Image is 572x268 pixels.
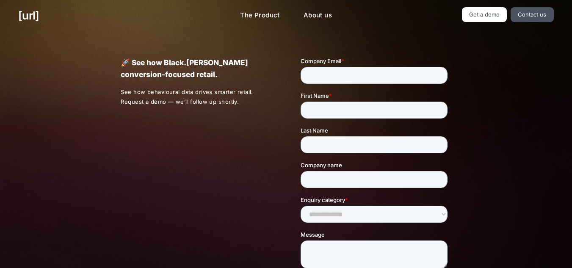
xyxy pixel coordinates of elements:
[297,7,339,24] a: About us
[18,7,39,24] a: [URL]
[462,7,507,22] a: Get a demo
[121,57,271,80] p: 🚀 See how Black.[PERSON_NAME] conversion-focused retail.
[121,87,271,107] p: See how behavioural data drives smarter retail. Request a demo — we’ll follow up shortly.
[511,7,554,22] a: Contact us
[233,7,287,24] a: The Product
